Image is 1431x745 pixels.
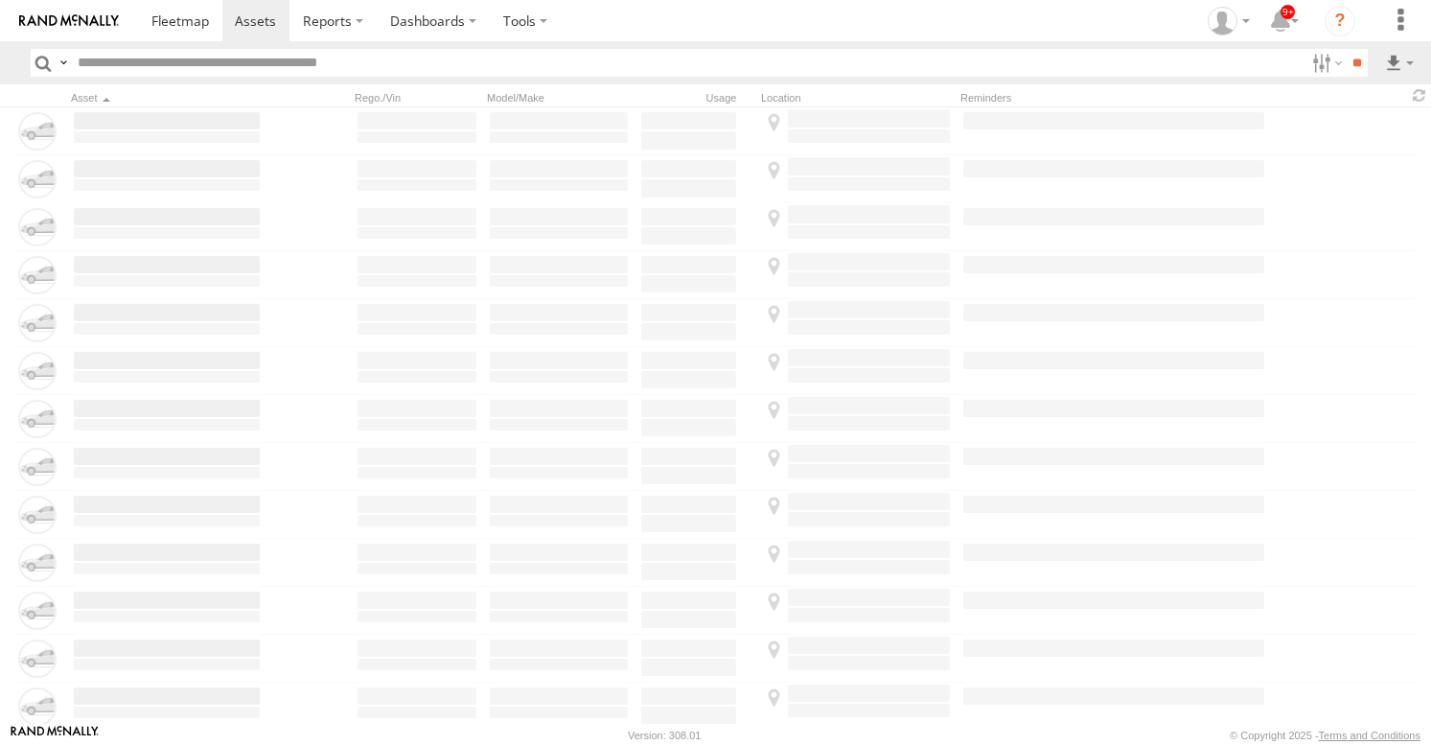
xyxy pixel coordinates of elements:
[56,49,71,77] label: Search Query
[1304,49,1346,77] label: Search Filter Options
[19,14,119,28] img: rand-logo.svg
[1383,49,1416,77] label: Export results as...
[628,730,701,741] div: Version: 308.01
[1408,86,1431,105] span: Refresh
[638,91,753,105] div: Usage
[761,91,953,105] div: Location
[1201,7,1257,35] div: Zeyd Karahasanoglu
[1230,730,1420,741] div: © Copyright 2025 -
[1325,6,1355,36] i: ?
[487,91,631,105] div: Model/Make
[1319,730,1420,741] a: Terms and Conditions
[960,91,1192,105] div: Reminders
[71,91,263,105] div: Click to Sort
[11,726,99,745] a: Visit our Website
[355,91,479,105] div: Rego./Vin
